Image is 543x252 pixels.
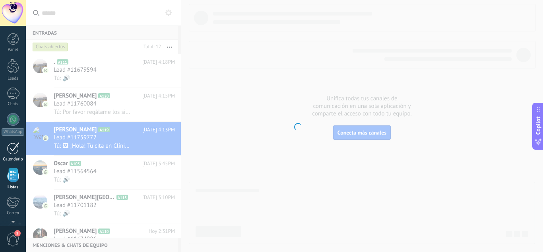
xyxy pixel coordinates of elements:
div: Panel [2,47,25,53]
div: Leads [2,76,25,81]
div: WhatsApp [2,128,24,136]
div: Calendario [2,157,25,162]
span: 1 [14,230,21,236]
div: Chats [2,102,25,107]
span: Copilot [534,116,542,135]
div: Correo [2,211,25,216]
div: Listas [2,185,25,190]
